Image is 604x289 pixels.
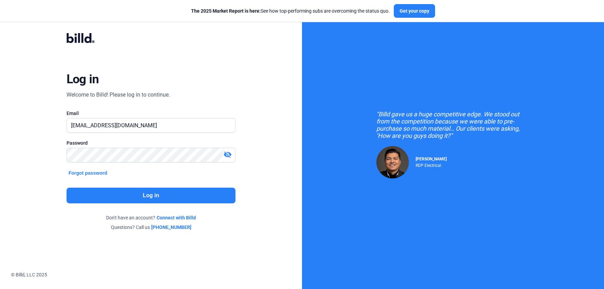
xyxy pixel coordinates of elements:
[67,110,236,117] div: Email
[224,150,232,159] mat-icon: visibility_off
[376,146,409,178] img: Raul Pacheco
[157,214,196,221] a: Connect with Billd
[376,111,530,139] div: "Billd gave us a huge competitive edge. We stood out from the competition because we were able to...
[67,91,170,99] div: Welcome to Billd! Please log in to continue.
[191,8,390,14] div: See how top-performing subs are overcoming the status quo.
[151,224,191,231] a: [PHONE_NUMBER]
[67,140,236,146] div: Password
[67,72,99,87] div: Log in
[67,214,236,221] div: Don't have an account?
[416,161,447,168] div: RDP Electrical
[67,188,236,203] button: Log in
[394,4,435,18] button: Get your copy
[67,224,236,231] div: Questions? Call us
[191,8,261,14] span: The 2025 Market Report is here:
[416,157,447,161] span: [PERSON_NAME]
[67,169,110,177] button: Forgot password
